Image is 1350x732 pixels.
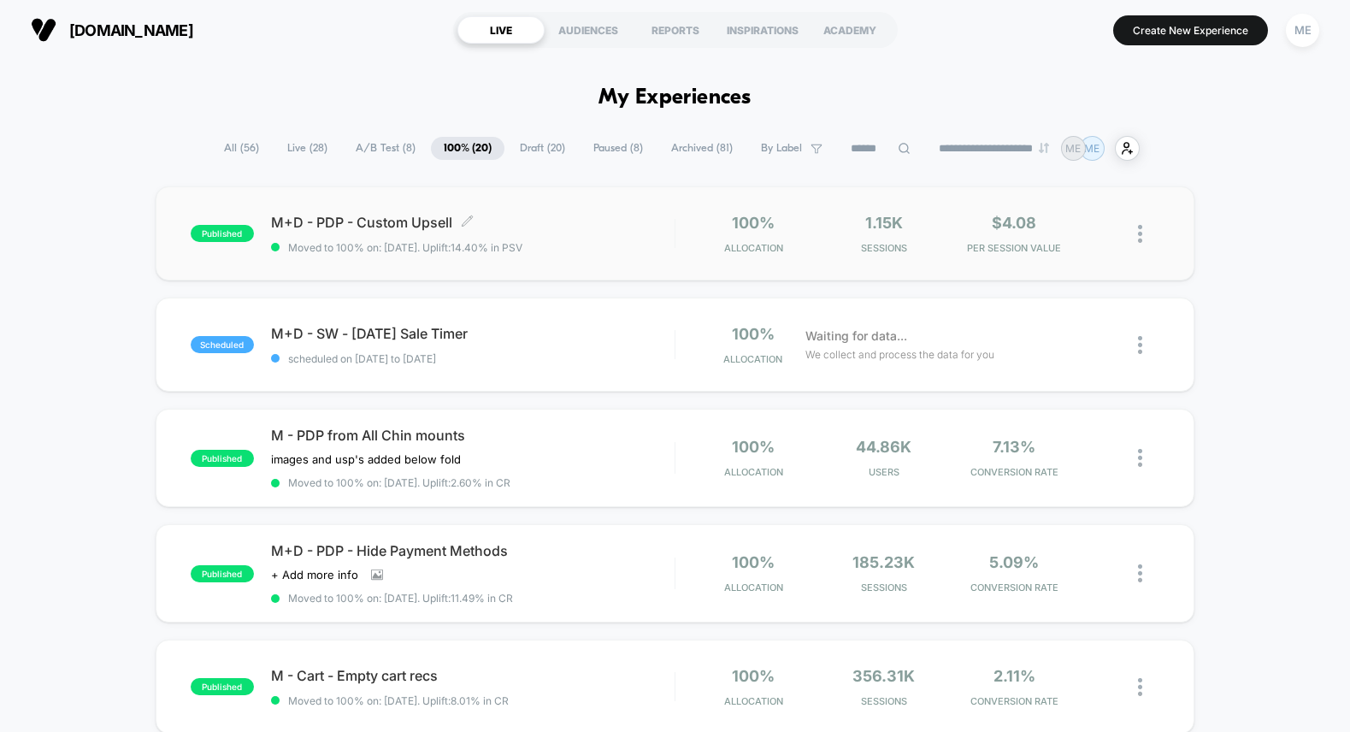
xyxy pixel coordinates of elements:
[271,214,675,231] span: M+D - PDP - Custom Upsell
[953,242,1075,254] span: PER SESSION VALUE
[732,214,775,232] span: 100%
[1113,15,1268,45] button: Create New Experience
[288,476,510,489] span: Moved to 100% on: [DATE] . Uplift: 2.60% in CR
[856,438,911,456] span: 44.86k
[724,242,783,254] span: Allocation
[191,225,254,242] span: published
[953,466,1075,478] span: CONVERSION RATE
[274,137,340,160] span: Live ( 28 )
[26,16,198,44] button: [DOMAIN_NAME]
[545,16,632,44] div: AUDIENCES
[431,137,504,160] span: 100% ( 20 )
[271,427,675,444] span: M - PDP from All Chin mounts
[719,16,806,44] div: INSPIRATIONS
[598,86,752,110] h1: My Experiences
[288,694,509,707] span: Moved to 100% on: [DATE] . Uplift: 8.01% in CR
[69,21,193,39] span: [DOMAIN_NAME]
[271,568,358,581] span: + Add more info
[31,17,56,43] img: Visually logo
[1065,142,1081,155] p: ME
[658,137,746,160] span: Archived ( 81 )
[211,137,272,160] span: All ( 56 )
[191,565,254,582] span: published
[992,214,1036,232] span: $4.08
[852,667,915,685] span: 356.31k
[1039,143,1049,153] img: end
[805,327,907,345] span: Waiting for data...
[1138,449,1142,467] img: close
[1138,564,1142,582] img: close
[823,695,945,707] span: Sessions
[732,325,775,343] span: 100%
[852,553,915,571] span: 185.23k
[191,336,254,353] span: scheduled
[724,695,783,707] span: Allocation
[732,553,775,571] span: 100%
[823,466,945,478] span: Users
[1281,13,1324,48] button: ME
[271,352,675,365] span: scheduled on [DATE] to [DATE]
[805,346,994,363] span: We collect and process the data for you
[271,542,675,559] span: M+D - PDP - Hide Payment Methods
[1138,336,1142,354] img: close
[1138,225,1142,243] img: close
[343,137,428,160] span: A/B Test ( 8 )
[993,438,1035,456] span: 7.13%
[823,581,945,593] span: Sessions
[632,16,719,44] div: REPORTS
[865,214,903,232] span: 1.15k
[288,241,522,254] span: Moved to 100% on: [DATE] . Uplift: 14.40% in PSV
[581,137,656,160] span: Paused ( 8 )
[724,466,783,478] span: Allocation
[1138,678,1142,696] img: close
[1286,14,1319,47] div: ME
[993,667,1035,685] span: 2.11%
[953,581,1075,593] span: CONVERSION RATE
[823,242,945,254] span: Sessions
[271,667,675,684] span: M - Cart - Empty cart recs
[1084,142,1099,155] p: ME
[724,581,783,593] span: Allocation
[191,450,254,467] span: published
[723,353,782,365] span: Allocation
[457,16,545,44] div: LIVE
[806,16,893,44] div: ACADEMY
[989,553,1039,571] span: 5.09%
[271,452,461,466] span: images and usp's added below fold
[732,438,775,456] span: 100%
[288,592,513,605] span: Moved to 100% on: [DATE] . Uplift: 11.49% in CR
[191,678,254,695] span: published
[953,695,1075,707] span: CONVERSION RATE
[732,667,775,685] span: 100%
[761,142,802,155] span: By Label
[271,325,675,342] span: M+D - SW - [DATE] Sale Timer
[507,137,578,160] span: Draft ( 20 )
